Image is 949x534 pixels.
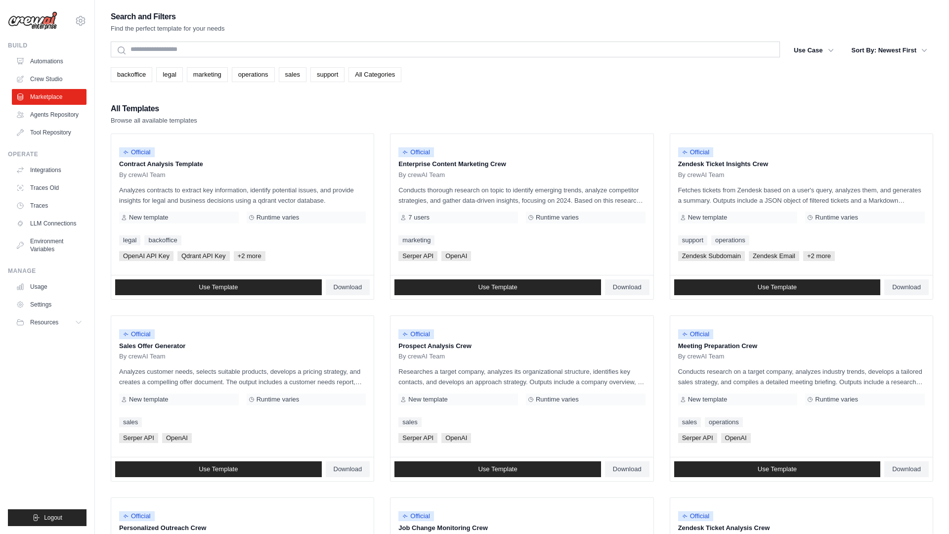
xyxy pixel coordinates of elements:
[111,102,197,116] h2: All Templates
[398,511,434,521] span: Official
[892,283,921,291] span: Download
[398,417,421,427] a: sales
[884,461,929,477] a: Download
[398,366,645,387] p: Researches a target company, analyzes its organizational structure, identifies key contacts, and ...
[803,251,835,261] span: +2 more
[310,67,345,82] a: support
[334,465,362,473] span: Download
[8,509,86,526] button: Logout
[398,159,645,169] p: Enterprise Content Marketing Crew
[119,329,155,339] span: Official
[705,417,743,427] a: operations
[478,283,517,291] span: Use Template
[119,353,166,360] span: By crewAI Team
[408,396,447,403] span: New template
[441,251,471,261] span: OpenAI
[408,214,430,222] span: 7 users
[678,171,725,179] span: By crewAI Team
[8,42,86,49] div: Build
[678,511,714,521] span: Official
[119,433,158,443] span: Serper API
[119,159,366,169] p: Contract Analysis Template
[162,433,192,443] span: OpenAI
[326,279,370,295] a: Download
[398,147,434,157] span: Official
[12,162,86,178] a: Integrations
[749,251,799,261] span: Zendesk Email
[156,67,182,82] a: legal
[129,214,168,222] span: New template
[234,251,265,261] span: +2 more
[12,314,86,330] button: Resources
[678,147,714,157] span: Official
[12,233,86,257] a: Environment Variables
[674,279,881,295] a: Use Template
[8,267,86,275] div: Manage
[12,89,86,105] a: Marketplace
[12,107,86,123] a: Agents Repository
[12,125,86,140] a: Tool Repository
[398,433,437,443] span: Serper API
[398,523,645,533] p: Job Change Monitoring Crew
[721,433,751,443] span: OpenAI
[111,67,152,82] a: backoffice
[129,396,168,403] span: New template
[119,251,173,261] span: OpenAI API Key
[678,235,707,245] a: support
[394,461,601,477] a: Use Template
[394,279,601,295] a: Use Template
[326,461,370,477] a: Download
[119,511,155,521] span: Official
[187,67,228,82] a: marketing
[12,180,86,196] a: Traces Old
[678,523,925,533] p: Zendesk Ticket Analysis Crew
[119,341,366,351] p: Sales Offer Generator
[758,465,797,473] span: Use Template
[8,11,57,30] img: Logo
[846,42,933,59] button: Sort By: Newest First
[119,417,142,427] a: sales
[119,147,155,157] span: Official
[279,67,306,82] a: sales
[177,251,230,261] span: Qdrant API Key
[12,198,86,214] a: Traces
[815,214,858,222] span: Runtime varies
[711,235,749,245] a: operations
[398,171,445,179] span: By crewAI Team
[678,159,925,169] p: Zendesk Ticket Insights Crew
[605,461,649,477] a: Download
[44,514,62,522] span: Logout
[115,461,322,477] a: Use Template
[536,396,579,403] span: Runtime varies
[348,67,401,82] a: All Categories
[12,71,86,87] a: Crew Studio
[12,216,86,231] a: LLM Connections
[678,353,725,360] span: By crewAI Team
[8,150,86,158] div: Operate
[678,417,701,427] a: sales
[12,279,86,295] a: Usage
[30,318,58,326] span: Resources
[815,396,858,403] span: Runtime varies
[115,279,322,295] a: Use Template
[199,283,238,291] span: Use Template
[398,353,445,360] span: By crewAI Team
[688,214,727,222] span: New template
[674,461,881,477] a: Use Template
[536,214,579,222] span: Runtime varies
[111,24,225,34] p: Find the perfect template for your needs
[334,283,362,291] span: Download
[758,283,797,291] span: Use Template
[119,523,366,533] p: Personalized Outreach Crew
[678,329,714,339] span: Official
[12,297,86,312] a: Settings
[257,214,300,222] span: Runtime varies
[688,396,727,403] span: New template
[892,465,921,473] span: Download
[144,235,181,245] a: backoffice
[119,366,366,387] p: Analyzes customer needs, selects suitable products, develops a pricing strategy, and creates a co...
[678,341,925,351] p: Meeting Preparation Crew
[119,235,140,245] a: legal
[119,171,166,179] span: By crewAI Team
[678,366,925,387] p: Conducts research on a target company, analyzes industry trends, develops a tailored sales strate...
